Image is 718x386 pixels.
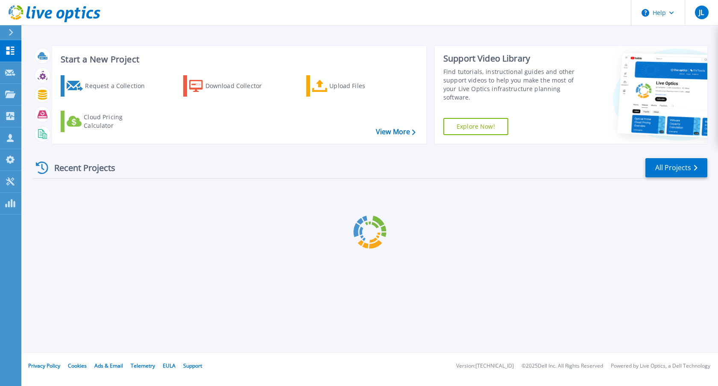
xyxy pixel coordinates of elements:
[61,111,156,132] a: Cloud Pricing Calculator
[443,68,581,102] div: Find tutorials, instructional guides and other support videos to help you make the most of your L...
[94,362,123,369] a: Ads & Email
[329,77,398,94] div: Upload Files
[33,157,127,178] div: Recent Projects
[443,118,508,135] a: Explore Now!
[376,128,416,136] a: View More
[456,363,514,369] li: Version: [TECHNICAL_ID]
[183,75,278,97] a: Download Collector
[163,362,176,369] a: EULA
[85,77,153,94] div: Request a Collection
[645,158,707,177] a: All Projects
[522,363,603,369] li: © 2025 Dell Inc. All Rights Reserved
[61,75,156,97] a: Request a Collection
[183,362,202,369] a: Support
[28,362,60,369] a: Privacy Policy
[306,75,401,97] a: Upload Files
[205,77,274,94] div: Download Collector
[443,53,581,64] div: Support Video Library
[68,362,87,369] a: Cookies
[611,363,710,369] li: Powered by Live Optics, a Dell Technology
[699,9,704,16] span: JL
[84,113,152,130] div: Cloud Pricing Calculator
[131,362,155,369] a: Telemetry
[61,55,415,64] h3: Start a New Project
